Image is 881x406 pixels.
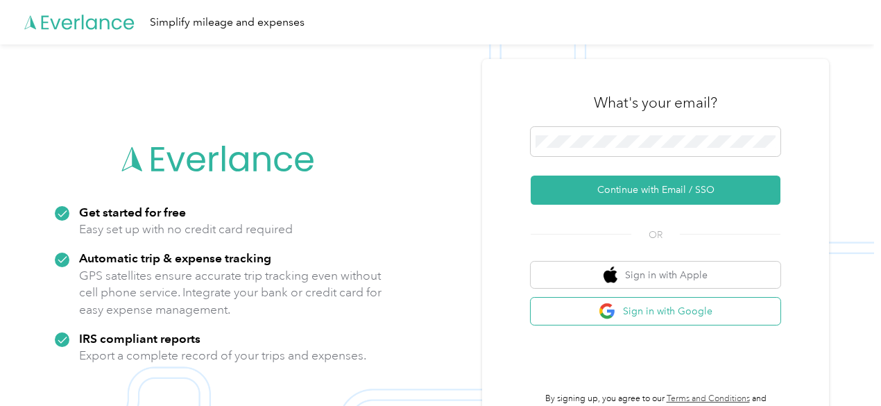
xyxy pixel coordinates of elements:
[631,228,680,242] span: OR
[599,303,616,320] img: google logo
[79,267,382,319] p: GPS satellites ensure accurate trip tracking even without cell phone service. Integrate your bank...
[79,331,200,346] strong: IRS compliant reports
[531,298,780,325] button: google logoSign in with Google
[79,251,271,265] strong: Automatic trip & expense tracking
[531,262,780,289] button: apple logoSign in with Apple
[667,394,750,404] a: Terms and Conditions
[594,93,717,112] h3: What's your email?
[604,267,617,284] img: apple logo
[79,221,293,238] p: Easy set up with no credit card required
[531,176,780,205] button: Continue with Email / SSO
[79,205,186,219] strong: Get started for free
[150,14,305,31] div: Simplify mileage and expenses
[79,347,366,364] p: Export a complete record of your trips and expenses.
